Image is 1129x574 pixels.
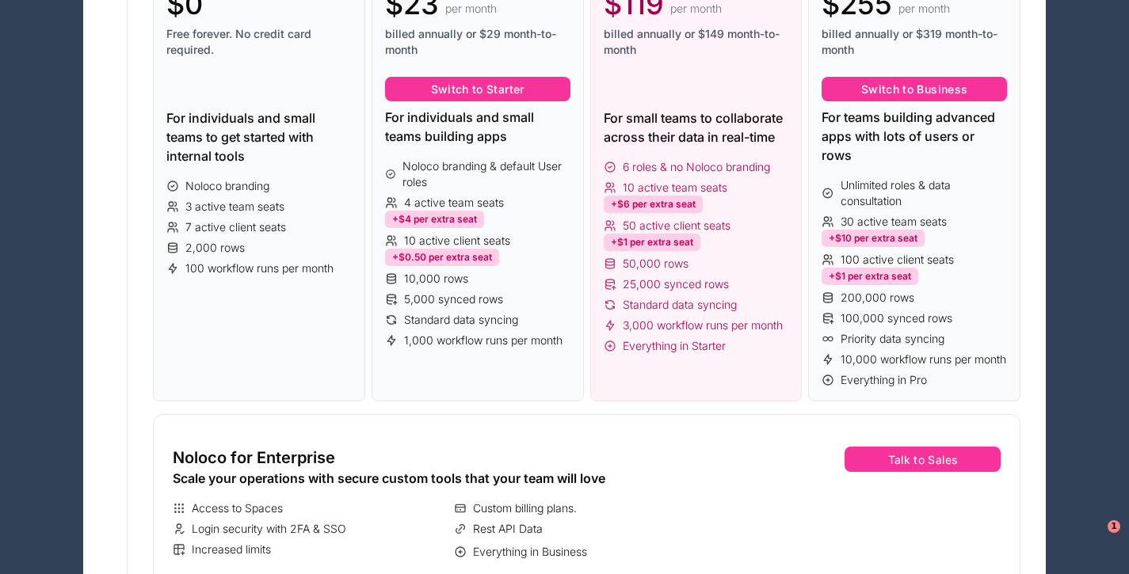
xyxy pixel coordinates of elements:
[841,290,914,306] span: 200,000 rows
[185,199,284,215] span: 3 active team seats
[404,291,503,307] span: 5,000 synced rows
[185,260,334,276] span: 100 workflow runs per month
[822,108,1007,165] div: For teams building advanced apps with lots of users or rows
[185,178,269,194] span: Noloco branding
[385,211,484,228] div: +$4 per extra seat
[385,26,570,58] span: billed annually or $29 month-to-month
[385,249,499,266] div: +$0.50 per extra seat
[173,469,728,488] div: Scale your operations with secure custom tools that your team will love
[404,312,518,328] span: Standard data syncing
[898,1,950,17] span: per month
[604,26,789,58] span: billed annually or $149 month-to-month
[623,297,737,313] span: Standard data syncing
[385,108,570,146] div: For individuals and small teams building apps
[173,447,335,469] span: Noloco for Enterprise
[604,234,700,251] div: +$1 per extra seat
[445,1,497,17] span: per month
[623,338,726,354] span: Everything in Starter
[841,331,944,347] span: Priority data syncing
[623,317,783,333] span: 3,000 workflow runs per month
[822,268,918,285] div: +$1 per extra seat
[404,233,510,249] span: 10 active client seats
[841,252,954,268] span: 100 active client seats
[623,218,730,234] span: 50 active client seats
[1108,520,1120,533] span: 1
[166,108,352,165] div: For individuals and small teams to get started with internal tools
[841,352,1006,367] span: 10,000 workflow runs per month
[404,333,563,348] span: 1,000 workflow runs per month
[623,180,727,196] span: 10 active team seats
[822,26,1007,58] span: billed annually or $319 month-to-month
[841,310,952,326] span: 100,000 synced rows
[404,195,504,211] span: 4 active team seats
[670,1,722,17] span: per month
[473,521,543,537] span: Rest API Data
[402,158,570,190] span: Noloco branding & default User roles
[623,159,770,175] span: 6 roles & no Noloco branding
[192,542,271,557] span: Increased limits
[404,271,468,287] span: 10,000 rows
[192,521,346,537] span: Login security with 2FA & SSO
[385,77,570,102] button: Switch to Starter
[192,500,283,516] span: Access to Spaces
[822,230,925,247] div: +$10 per extra seat
[822,77,1007,102] button: Switch to Business
[166,26,352,58] span: Free forever. No credit card required.
[1075,520,1113,558] iframe: Intercom live chat
[623,256,688,272] span: 50,000 rows
[473,544,587,560] span: Everything in Business
[473,500,577,516] span: Custom billing plans.
[185,240,245,256] span: 2,000 rows
[185,219,286,235] span: 7 active client seats
[841,372,927,388] span: Everything in Pro
[604,108,789,146] div: For small teams to collaborate across their data in real-time
[841,214,947,230] span: 30 active team seats
[841,177,1007,209] span: Unlimited roles & data consultation
[845,447,1001,472] button: Talk to Sales
[604,196,703,213] div: +$6 per extra seat
[623,276,729,292] span: 25,000 synced rows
